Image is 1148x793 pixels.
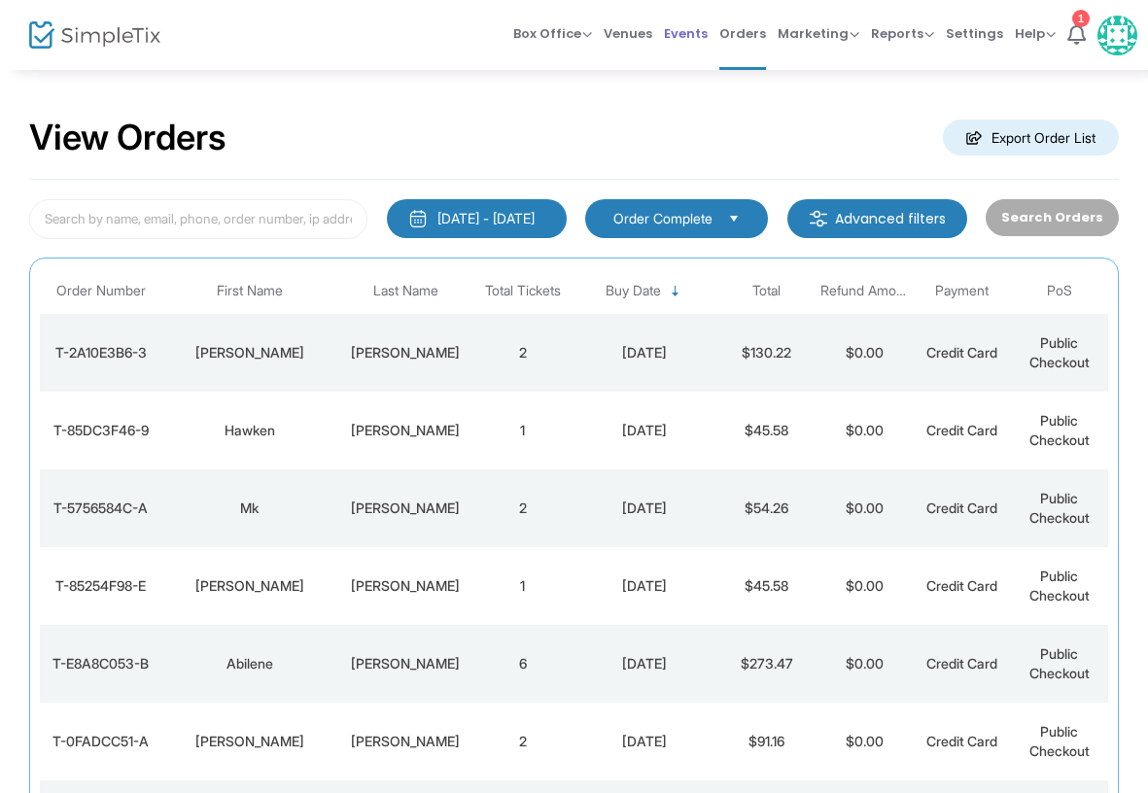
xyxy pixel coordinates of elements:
[604,9,652,58] span: Venues
[387,199,567,238] button: [DATE] - [DATE]
[816,469,913,547] td: $0.00
[342,499,470,518] div: Dorr
[871,24,934,43] span: Reports
[373,283,438,299] span: Last Name
[45,576,157,596] div: T-85254F98-E
[613,209,713,228] span: Order Complete
[474,703,572,780] td: 2
[718,314,816,392] td: $130.22
[474,268,572,314] th: Total Tickets
[668,284,683,299] span: Sortable
[166,499,332,518] div: Mk
[576,499,713,518] div: 10/14/2025
[718,703,816,780] td: $91.16
[787,199,967,238] m-button: Advanced filters
[45,421,157,440] div: T-85DC3F46-9
[1015,24,1056,43] span: Help
[45,499,157,518] div: T-5756584C-A
[926,422,997,438] span: Credit Card
[1029,334,1090,370] span: Public Checkout
[664,9,708,58] span: Events
[926,655,997,672] span: Credit Card
[1029,568,1090,603] span: Public Checkout
[576,576,713,596] div: 10/14/2025
[408,209,428,228] img: monthly
[718,469,816,547] td: $54.26
[718,625,816,703] td: $273.47
[56,283,146,299] span: Order Number
[1029,645,1090,681] span: Public Checkout
[437,209,535,228] div: [DATE] - [DATE]
[576,732,713,751] div: 10/13/2025
[166,654,332,673] div: Abilene
[926,733,997,749] span: Credit Card
[809,209,828,228] img: filter
[45,343,157,362] div: T-2A10E3B6-3
[474,625,572,703] td: 6
[29,199,367,239] input: Search by name, email, phone, order number, ip address, or last 4 digits of card
[816,547,913,625] td: $0.00
[29,117,226,159] h2: View Orders
[342,421,470,440] div: Paul
[816,392,913,469] td: $0.00
[816,268,913,314] th: Refund Amount
[217,283,283,299] span: First Name
[1029,723,1090,759] span: Public Checkout
[1029,412,1090,448] span: Public Checkout
[166,343,332,362] div: Marjorie
[342,654,470,673] div: Olson
[926,344,997,361] span: Credit Card
[1072,10,1090,27] div: 1
[778,24,859,43] span: Marketing
[474,547,572,625] td: 1
[45,732,157,751] div: T-0FADCC51-A
[513,24,592,43] span: Box Office
[45,654,157,673] div: T-E8A8C053-B
[166,421,332,440] div: Hawken
[718,268,816,314] th: Total
[816,314,913,392] td: $0.00
[718,547,816,625] td: $45.58
[576,421,713,440] div: 10/14/2025
[720,208,748,229] button: Select
[166,576,332,596] div: Jessi
[719,9,766,58] span: Orders
[946,9,1003,58] span: Settings
[474,469,572,547] td: 2
[342,732,470,751] div: Carlstrom
[1047,283,1072,299] span: PoS
[342,576,470,596] div: Kadolph
[474,314,572,392] td: 2
[926,500,997,516] span: Credit Card
[943,120,1119,155] m-button: Export Order List
[166,732,332,751] div: Nicholas
[816,703,913,780] td: $0.00
[342,343,470,362] div: Hakala
[576,343,713,362] div: 10/14/2025
[926,577,997,594] span: Credit Card
[935,283,989,299] span: Payment
[474,392,572,469] td: 1
[576,654,713,673] div: 10/14/2025
[1029,490,1090,526] span: Public Checkout
[606,283,661,299] span: Buy Date
[718,392,816,469] td: $45.58
[816,625,913,703] td: $0.00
